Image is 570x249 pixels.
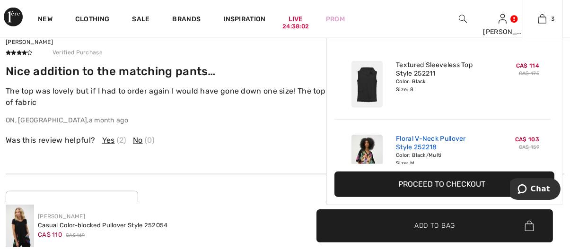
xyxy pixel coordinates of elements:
span: Add to Bag [414,221,455,231]
p: The top was lovely but if I had to order again I would have gone down one size! The top had a ton... [6,86,378,108]
div: [PERSON_NAME] [483,27,522,37]
span: ON, [GEOGRAPHIC_DATA] [6,116,87,124]
span: 3 [551,15,554,23]
s: CA$ 175 [519,70,539,77]
button: Proceed to Checkout [334,172,554,197]
h4: Nice addition to the matching pants… [6,65,378,78]
div: 24:38:02 [282,22,309,31]
button: Add to Bag [316,209,553,242]
span: CA$ 110 [38,231,62,238]
span: No [133,135,143,146]
img: search the website [459,13,467,25]
span: [PERSON_NAME] [6,39,53,45]
button: Show More Reviews [6,191,138,223]
span: (2) [117,135,126,146]
span: CA$ 114 [516,62,539,69]
div: Color: Black/Multi Size: M [396,152,489,167]
a: 3 [523,13,562,25]
img: Textured Sleeveless Top Style 252211 [351,61,383,108]
span: Inspiration [223,15,265,25]
a: Clothing [75,15,109,25]
a: Live24:38:02 [289,14,303,24]
img: My Bag [538,13,546,25]
s: CA$ 159 [519,144,539,150]
a: Floral V-Neck Pullover Style 252218 [396,135,489,152]
span: (0) [145,135,155,146]
a: Prom [326,14,345,24]
span: Verified Purchase [43,47,112,58]
a: [PERSON_NAME] [38,213,85,220]
span: a month ago [89,116,128,124]
iframe: Opens a widget where you can chat to one of our agents [510,178,561,202]
span: Was this review helpful? [6,135,95,146]
img: Bag.svg [525,221,534,231]
div: Casual Color-blocked Pullover Style 252054 [38,221,168,230]
span: CA$ 103 [515,136,539,143]
a: Sign In [499,14,507,23]
div: Color: Black Size: 8 [396,78,489,93]
p: , [6,115,378,125]
img: 1ère Avenue [4,8,23,26]
img: Floral V-Neck Pullover Style 252218 [351,135,383,181]
span: CA$ 169 [66,232,85,239]
a: Sale [132,15,149,25]
img: My Info [499,13,507,25]
img: Casual Color-Blocked Pullover Style 252054 [6,205,34,247]
a: New [38,15,53,25]
a: Textured Sleeveless Top Style 252211 [396,61,489,78]
span: Yes [102,135,115,146]
a: Brands [173,15,201,25]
